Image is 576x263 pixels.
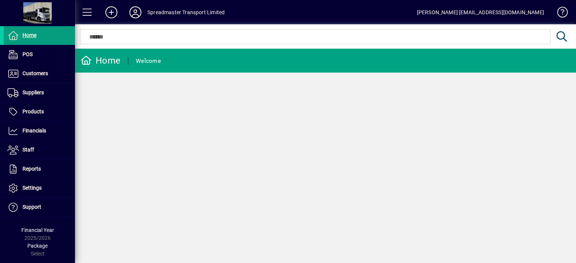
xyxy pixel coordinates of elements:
a: Products [4,103,75,121]
a: Financials [4,122,75,140]
a: Suppliers [4,83,75,102]
a: Staff [4,141,75,159]
span: Home [22,32,36,38]
span: Package [27,243,48,249]
span: Staff [22,147,34,153]
a: Settings [4,179,75,198]
span: Products [22,108,44,114]
span: Settings [22,185,42,191]
button: Profile [123,6,147,19]
div: Welcome [136,55,161,67]
a: Support [4,198,75,217]
span: Customers [22,70,48,76]
span: Suppliers [22,89,44,95]
span: Support [22,204,41,210]
div: Spreadmaster Transport Limited [147,6,225,18]
a: Customers [4,64,75,83]
div: [PERSON_NAME] [EMAIL_ADDRESS][DOMAIN_NAME] [417,6,544,18]
span: Reports [22,166,41,172]
a: Knowledge Base [552,1,567,26]
div: Home [81,55,120,67]
span: Financials [22,128,46,134]
span: POS [22,51,33,57]
a: POS [4,45,75,64]
a: Reports [4,160,75,178]
span: Financial Year [21,227,54,233]
button: Add [99,6,123,19]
